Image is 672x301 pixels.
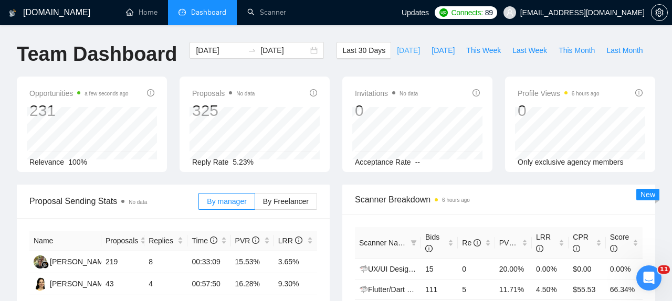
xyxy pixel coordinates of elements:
span: info-circle [635,89,643,96]
img: IB [34,255,47,268]
td: 9.30% [274,273,317,295]
span: info-circle [147,89,154,96]
span: Score [610,233,629,253]
input: Start date [196,45,244,56]
span: Proposals [192,87,255,100]
td: $55.53 [569,279,605,299]
span: filter [408,235,419,251]
img: upwork-logo.png [439,8,448,17]
span: info-circle [516,239,523,246]
span: 5.23% [233,158,254,166]
a: IB[PERSON_NAME] Gde [PERSON_NAME] [34,257,189,265]
span: No data [400,91,418,96]
span: to [248,46,256,55]
td: 00:57:50 [187,273,230,295]
span: By manager [207,197,246,206]
span: Proposal Sending Stats [29,195,198,208]
span: 89 [485,7,493,18]
td: 20.00% [495,259,532,279]
button: This Month [553,42,601,59]
span: [DATE] [397,45,420,56]
span: Connects: [451,7,482,18]
span: filter [411,240,417,246]
a: AP[PERSON_NAME] [34,279,110,287]
span: Acceptance Rate [355,158,411,166]
span: Proposals [106,235,138,246]
span: Bids [425,233,439,253]
span: Re [462,239,481,247]
button: setting [651,4,668,21]
input: End date [260,45,308,56]
span: info-circle [252,236,259,244]
time: 6 hours ago [572,91,600,96]
span: info-circle [210,236,217,244]
span: [DATE] [432,45,455,56]
time: 6 hours ago [442,197,470,203]
span: PVR [235,236,260,245]
div: 0 [355,101,418,121]
td: 8 [144,251,187,273]
span: info-circle [610,245,617,252]
span: -- [415,158,420,166]
div: [PERSON_NAME] Gde [PERSON_NAME] [50,256,189,267]
th: Name [29,231,101,251]
span: Updates [402,8,429,17]
a: setting [651,8,668,17]
a: homeHome [126,8,157,17]
th: Proposals [101,231,144,251]
button: This Week [460,42,507,59]
time: a few seconds ago [85,91,128,96]
span: Last 30 Days [342,45,385,56]
span: 100% [68,158,87,166]
span: LRR [278,236,302,245]
td: 0.00% [532,259,569,279]
td: $0.00 [569,259,605,279]
span: info-circle [536,245,543,252]
span: This Week [466,45,501,56]
span: Reply Rate [192,158,228,166]
div: 0 [518,101,600,121]
span: info-circle [573,245,580,252]
td: 0.00% [606,259,643,279]
span: Last Week [512,45,547,56]
button: [DATE] [426,42,460,59]
span: PVR [499,239,524,247]
td: 00:33:09 [187,251,230,273]
td: 111 [421,279,458,299]
span: CPR [573,233,589,253]
th: Replies [144,231,187,251]
td: 4 [144,273,187,295]
td: 66.34% [606,279,643,299]
div: 325 [192,101,255,121]
span: Last Month [606,45,643,56]
span: info-circle [425,245,433,252]
button: Last Week [507,42,553,59]
span: info-circle [474,239,481,246]
img: gigradar-bm.png [41,261,49,268]
span: Scanner Breakdown [355,193,643,206]
span: This Month [559,45,595,56]
span: Replies [149,235,175,246]
div: [PERSON_NAME] [50,278,110,289]
img: AP [34,277,47,291]
td: 16.28% [231,273,274,295]
td: 11.71% [495,279,532,299]
span: Invitations [355,87,418,100]
td: 4.50% [532,279,569,299]
td: 0 [458,259,495,279]
div: 231 [29,101,129,121]
span: Relevance [29,158,64,166]
span: Dashboard [191,8,226,17]
a: 🦈Flutter/Dart 02/07 [359,285,425,294]
span: user [506,9,513,16]
span: dashboard [178,8,186,16]
span: Time [192,236,217,245]
span: New [640,190,655,199]
td: 43 [101,273,144,295]
button: Last Month [601,42,648,59]
td: 5 [458,279,495,299]
td: 3.65% [274,251,317,273]
span: No data [236,91,255,96]
span: info-circle [310,89,317,96]
td: 219 [101,251,144,273]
